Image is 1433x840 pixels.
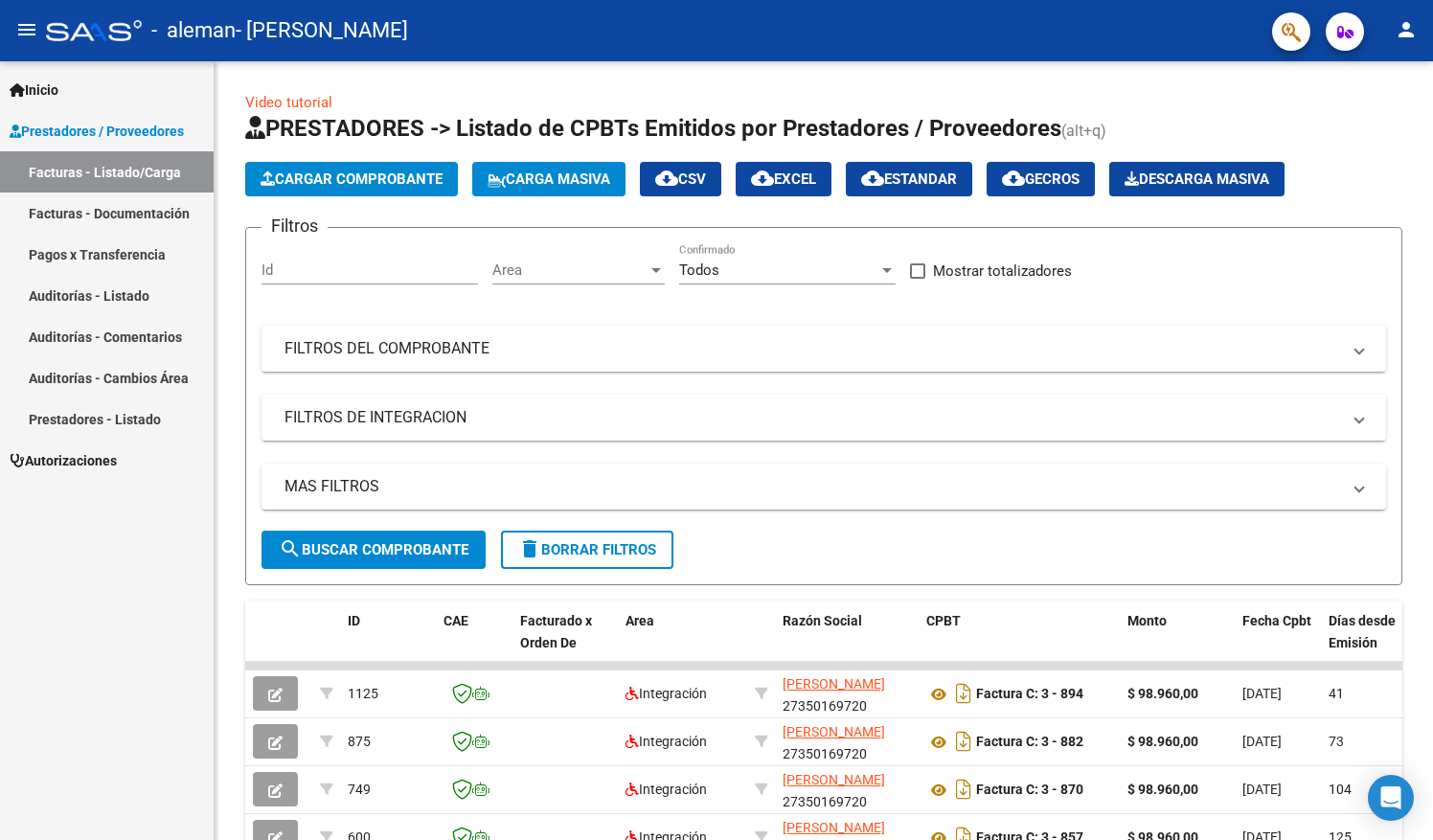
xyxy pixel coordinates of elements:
span: [PERSON_NAME] [783,772,885,787]
span: (alt+q) [1061,122,1106,140]
mat-panel-title: FILTROS DEL COMPROBANTE [284,338,1340,359]
span: 41 [1329,686,1344,701]
span: Todos [679,261,719,279]
strong: $ 98.960,00 [1127,782,1198,797]
strong: $ 98.960,00 [1127,686,1198,701]
span: 104 [1329,782,1352,797]
span: Autorizaciones [10,450,117,471]
span: - [PERSON_NAME] [236,10,408,52]
span: [DATE] [1242,782,1282,797]
mat-panel-title: FILTROS DE INTEGRACION [284,407,1340,428]
mat-expansion-panel-header: FILTROS DE INTEGRACION [262,395,1386,441]
span: Area [626,613,654,628]
span: Cargar Comprobante [261,170,443,188]
span: Borrar Filtros [518,541,656,558]
i: Descargar documento [951,774,976,805]
button: Cargar Comprobante [245,162,458,196]
mat-icon: delete [518,537,541,560]
button: Carga Masiva [472,162,626,196]
span: Gecros [1002,170,1080,188]
i: Descargar documento [951,678,976,709]
span: Facturado x Orden De [520,613,592,650]
i: Descargar documento [951,726,976,757]
mat-panel-title: MAS FILTROS [284,476,1340,497]
span: EXCEL [751,170,816,188]
span: - aleman [151,10,236,52]
strong: Factura C: 3 - 894 [976,687,1083,702]
span: Estandar [861,170,957,188]
button: Estandar [846,162,972,196]
mat-icon: person [1395,18,1418,41]
strong: Factura C: 3 - 882 [976,735,1083,750]
span: Descarga Masiva [1125,170,1269,188]
span: Integración [626,686,707,701]
datatable-header-cell: Facturado x Orden De [512,601,618,685]
span: CPBT [926,613,961,628]
span: 73 [1329,734,1344,749]
span: Inicio [10,79,58,101]
datatable-header-cell: CPBT [919,601,1120,685]
span: [PERSON_NAME] [783,820,885,835]
button: Descarga Masiva [1109,162,1285,196]
span: Buscar Comprobante [279,541,468,558]
span: PRESTADORES -> Listado de CPBTs Emitidos por Prestadores / Proveedores [245,115,1061,142]
button: EXCEL [736,162,831,196]
span: Días desde Emisión [1329,613,1396,650]
mat-icon: cloud_download [861,167,884,190]
datatable-header-cell: Fecha Cpbt [1235,601,1321,685]
span: Integración [626,782,707,797]
span: Prestadores / Proveedores [10,121,184,142]
datatable-header-cell: Monto [1120,601,1235,685]
span: Monto [1127,613,1167,628]
span: Carga Masiva [488,170,610,188]
div: 27350169720 [783,769,911,809]
h3: Filtros [262,213,328,239]
span: Area [492,261,648,279]
mat-icon: cloud_download [655,167,678,190]
span: CAE [444,613,468,628]
div: 27350169720 [783,673,911,714]
span: Fecha Cpbt [1242,613,1311,628]
mat-icon: cloud_download [751,167,774,190]
datatable-header-cell: ID [340,601,436,685]
datatable-header-cell: Días desde Emisión [1321,601,1407,685]
div: Open Intercom Messenger [1368,775,1414,821]
mat-icon: search [279,537,302,560]
span: Mostrar totalizadores [933,260,1072,283]
span: ID [348,613,360,628]
a: Video tutorial [245,94,332,111]
mat-expansion-panel-header: FILTROS DEL COMPROBANTE [262,326,1386,372]
datatable-header-cell: CAE [436,601,512,685]
button: Borrar Filtros [501,531,673,569]
mat-icon: menu [15,18,38,41]
span: [DATE] [1242,734,1282,749]
datatable-header-cell: Razón Social [775,601,919,685]
datatable-header-cell: Area [618,601,747,685]
app-download-masive: Descarga masiva de comprobantes (adjuntos) [1109,162,1285,196]
button: Gecros [987,162,1095,196]
span: 875 [348,734,371,749]
button: Buscar Comprobante [262,531,486,569]
span: [DATE] [1242,686,1282,701]
span: [PERSON_NAME] [783,676,885,692]
span: Razón Social [783,613,862,628]
span: CSV [655,170,706,188]
strong: $ 98.960,00 [1127,734,1198,749]
span: 749 [348,782,371,797]
div: 27350169720 [783,721,911,761]
strong: Factura C: 3 - 870 [976,783,1083,798]
mat-icon: cloud_download [1002,167,1025,190]
button: CSV [640,162,721,196]
span: Integración [626,734,707,749]
span: 1125 [348,686,378,701]
mat-expansion-panel-header: MAS FILTROS [262,464,1386,510]
span: [PERSON_NAME] [783,724,885,739]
